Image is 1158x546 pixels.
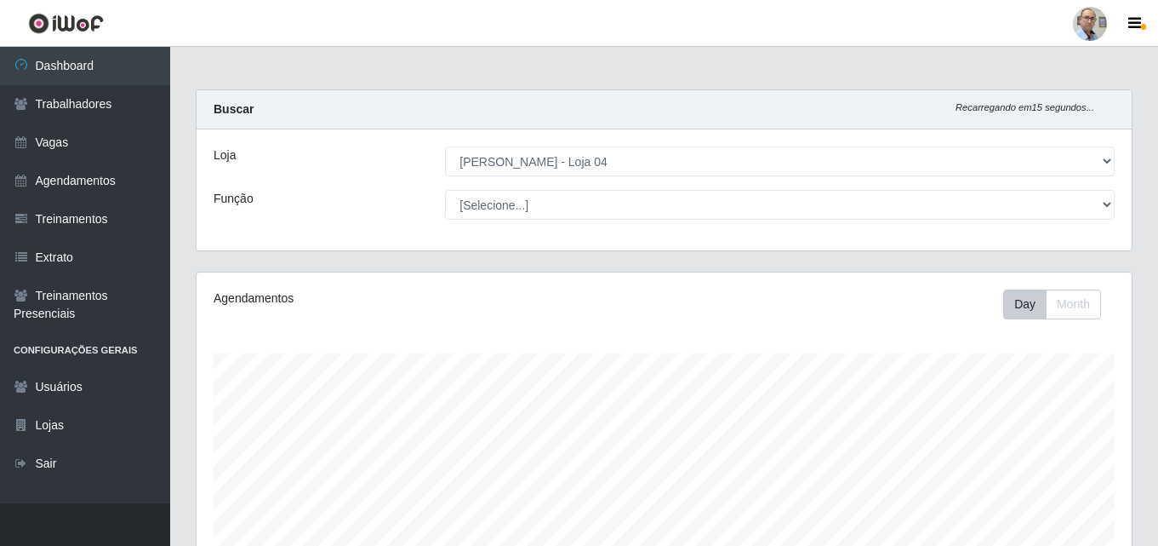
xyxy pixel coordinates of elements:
[1003,290,1115,319] div: Toolbar with button groups
[28,13,104,34] img: CoreUI Logo
[1046,290,1101,319] button: Month
[1003,290,1047,319] button: Day
[214,102,254,116] strong: Buscar
[214,190,254,208] label: Função
[214,290,574,307] div: Agendamentos
[214,147,236,164] label: Loja
[1003,290,1101,319] div: First group
[955,102,1094,112] i: Recarregando em 15 segundos...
